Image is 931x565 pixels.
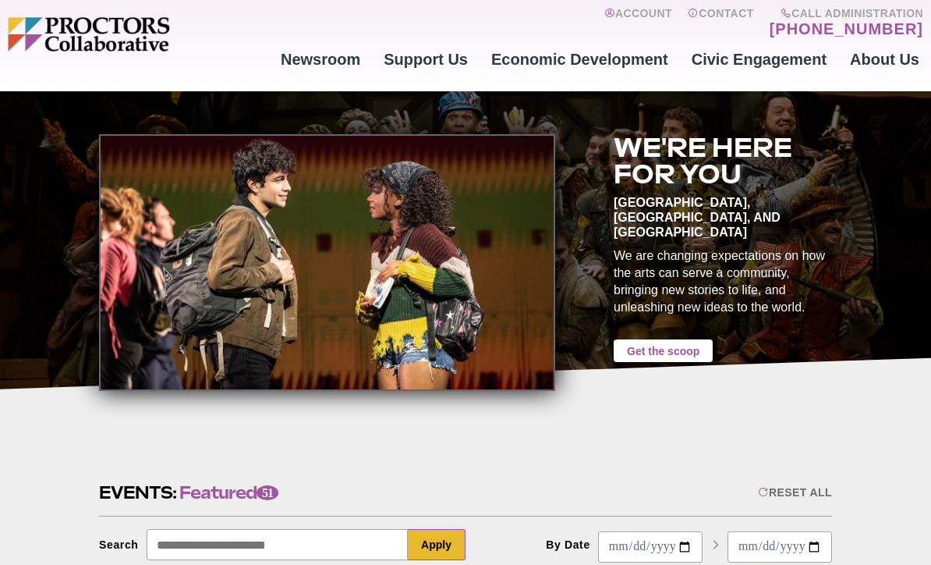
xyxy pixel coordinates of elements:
[680,38,838,80] a: Civic Engagement
[269,38,372,80] a: Newsroom
[604,7,672,38] a: Account
[480,38,680,80] a: Economic Development
[8,17,269,52] img: Proctors logo
[688,7,754,38] a: Contact
[614,134,832,187] h2: We're here for you
[838,38,931,80] a: About Us
[257,485,278,500] span: 51
[546,538,590,551] div: By Date
[99,481,278,505] h2: Events:
[99,538,139,551] div: Search
[758,486,832,499] div: Reset All
[765,7,923,20] span: Call Administration
[614,339,713,362] a: Get the scoop
[179,481,278,505] span: Featured
[408,529,465,560] button: Apply
[770,20,923,38] a: [PHONE_NUMBER]
[614,195,832,240] div: [GEOGRAPHIC_DATA], [GEOGRAPHIC_DATA], and [GEOGRAPHIC_DATA]
[372,38,480,80] a: Support Us
[614,247,832,316] div: We are changing expectations on how the arts can serve a community, bringing new stories to life,...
